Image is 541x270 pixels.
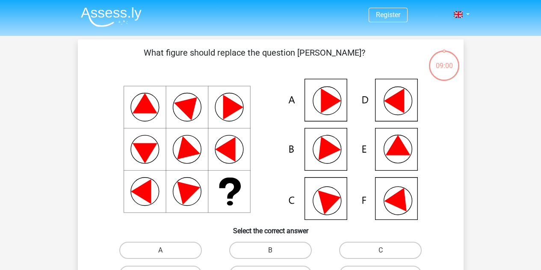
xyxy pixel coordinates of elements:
p: What figure should replace the question [PERSON_NAME]? [92,46,418,72]
img: Assessly [81,7,142,27]
label: A [119,242,202,259]
label: B [229,242,312,259]
a: Register [376,11,400,19]
h6: Select the correct answer [92,220,450,235]
label: C [339,242,422,259]
div: 09:00 [428,50,460,71]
